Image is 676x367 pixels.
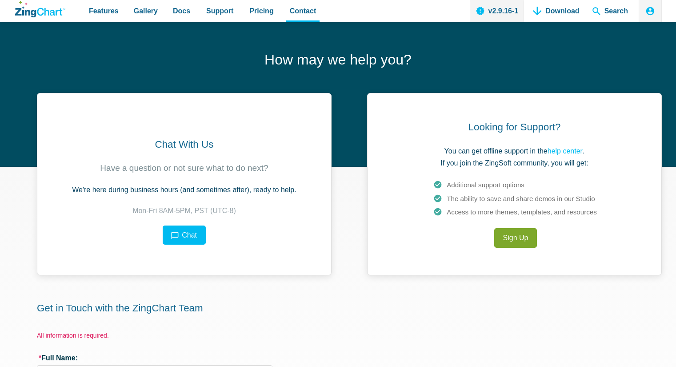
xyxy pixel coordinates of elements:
span: Docs [173,5,190,17]
span: The ability to save and share demos in our Studio [447,195,595,202]
p: We're here during business hours (and sometimes after), ready to help. [72,184,296,196]
span: Access to more themes, templates, and resources [447,208,597,216]
span: Sign Up [503,232,528,244]
h2: Looking for Support? [468,121,561,133]
a: Sign Up [494,228,537,247]
label: Full Name: [37,354,272,362]
p: You can get offline support in the . If you join the ZingSoft community, you will get: [440,145,588,169]
span: Pricing [249,5,273,17]
span: Support [206,5,233,17]
span: Contact [290,5,316,17]
a: help center [548,147,583,155]
h1: How may we help you? [14,51,662,71]
span: Chat [182,231,197,239]
p: Have a question or not sure what to do next? [100,162,268,175]
h2: Chat With Us [155,138,213,151]
a: ZingChart Logo. Click to return to the homepage [15,1,65,17]
span: Additional support options [447,181,524,189]
p: All information is required. [37,331,272,340]
h2: Get in Touch with the ZingChart Team [37,302,332,315]
span: Gallery [134,5,158,17]
p: Mon-Fri 8AM-5PM, PST (UTC-8) [132,205,236,217]
span: Features [89,5,119,17]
